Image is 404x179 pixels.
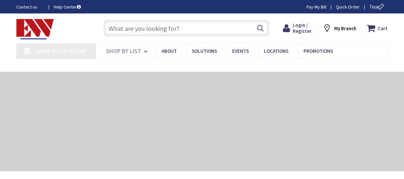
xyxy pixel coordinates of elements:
span: Tour [369,4,386,10]
a: Pay My Bill [306,4,326,10]
span: Events [232,48,249,54]
span: About [162,48,177,54]
a: Cart [367,22,388,34]
a: Contact us [16,4,43,10]
a: Login / Register [283,22,312,34]
span: Solutions [192,48,217,54]
span: Promotions [303,48,333,54]
span: Shop By Category [37,47,87,55]
img: Electrical Wholesalers, Inc. [16,19,54,39]
strong: Cart [378,22,388,34]
strong: My Branch [334,25,356,31]
span: Shop By List [106,47,141,55]
span: Locations [264,48,288,54]
a: Quick Order [336,4,360,10]
input: What are you looking for? [103,20,269,36]
a: Help Center [54,4,81,10]
div: My Branch [322,22,356,34]
span: Login / Register [293,22,312,34]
